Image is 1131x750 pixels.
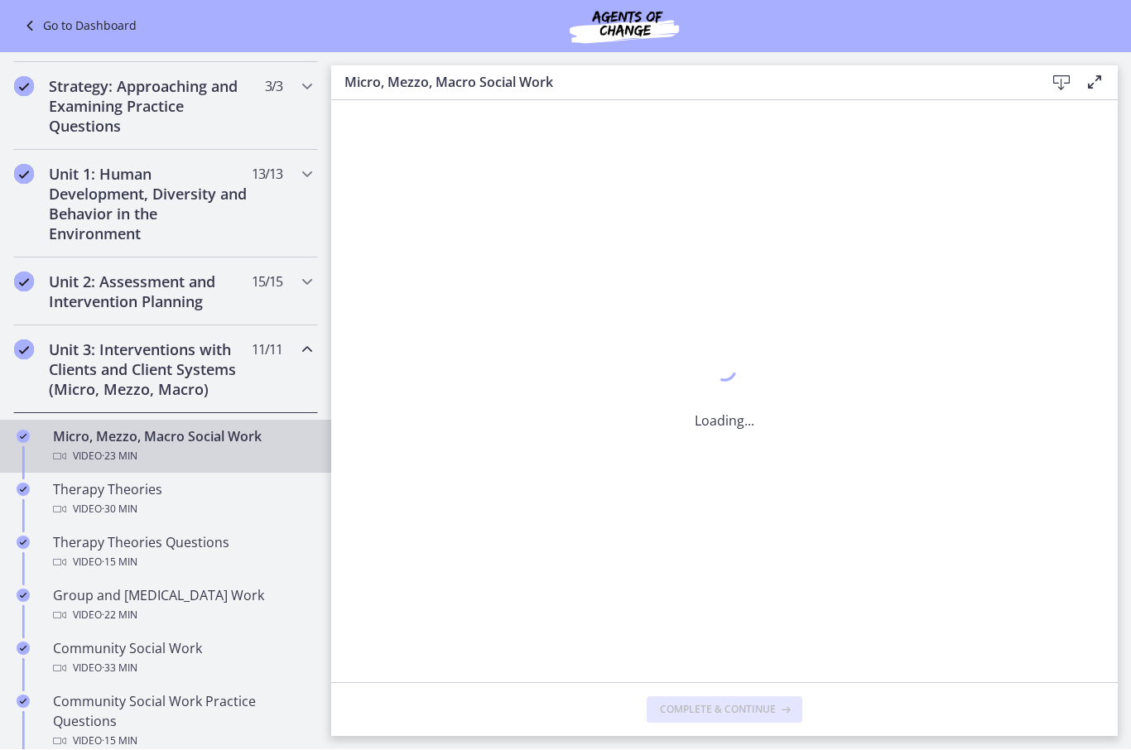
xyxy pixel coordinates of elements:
div: Video [53,659,311,679]
i: Completed [14,77,34,97]
span: · 30 min [102,500,137,520]
button: Complete & continue [647,697,802,724]
span: · 22 min [102,606,137,626]
div: Micro, Mezzo, Macro Social Work [53,427,311,467]
span: · 23 min [102,447,137,467]
i: Completed [14,340,34,360]
img: Agents of Change Social Work Test Prep [525,7,724,46]
span: · 33 min [102,659,137,679]
h2: Strategy: Approaching and Examining Practice Questions [49,77,251,137]
i: Completed [17,642,30,656]
div: Community Social Work [53,639,311,679]
div: 1 [695,353,754,392]
span: 3 / 3 [265,77,282,97]
div: Video [53,447,311,467]
i: Completed [17,589,30,603]
span: · 15 min [102,553,137,573]
span: 11 / 11 [252,340,282,360]
h3: Micro, Mezzo, Macro Social Work [344,73,1018,93]
div: Group and [MEDICAL_DATA] Work [53,586,311,626]
div: Therapy Theories Questions [53,533,311,573]
span: 13 / 13 [252,165,282,185]
p: Loading... [695,411,754,431]
i: Completed [17,430,30,444]
div: Video [53,606,311,626]
span: 15 / 15 [252,272,282,292]
i: Completed [14,272,34,292]
div: Video [53,500,311,520]
h2: Unit 1: Human Development, Diversity and Behavior in the Environment [49,165,251,244]
i: Completed [17,536,30,550]
span: Complete & continue [660,704,776,717]
div: Video [53,553,311,573]
a: Go to Dashboard [20,17,137,36]
i: Completed [17,695,30,709]
h2: Unit 2: Assessment and Intervention Planning [49,272,251,312]
i: Completed [17,483,30,497]
i: Completed [14,165,34,185]
h2: Unit 3: Interventions with Clients and Client Systems (Micro, Mezzo, Macro) [49,340,251,400]
div: Therapy Theories [53,480,311,520]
